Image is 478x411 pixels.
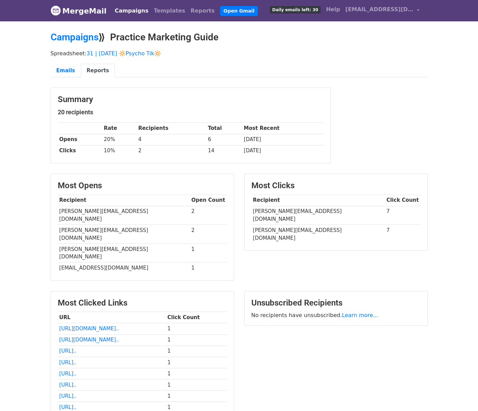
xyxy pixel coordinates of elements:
th: Click Count [166,312,227,323]
a: [URL][DOMAIN_NAME].. [59,326,119,332]
a: Emails [51,64,81,78]
a: Help [323,3,343,16]
td: 1 [166,379,227,390]
th: Click Count [385,195,421,206]
td: [PERSON_NAME][EMAIL_ADDRESS][DOMAIN_NAME] [58,206,190,225]
h3: Unsubscribed Recipients [251,298,421,308]
th: Rate [102,123,137,134]
th: Recipients [137,123,206,134]
h3: Summary [58,95,324,104]
td: 20% [102,134,137,145]
td: 10% [102,145,137,156]
th: Recipient [251,195,385,206]
a: [EMAIL_ADDRESS][DOMAIN_NAME] [343,3,422,19]
a: 31 | [DATE] 🔆Psycho Tik🔆 [87,50,161,57]
a: MergeMail [51,4,107,18]
td: 1 [166,323,227,334]
td: 6 [206,134,242,145]
td: 2 [190,225,227,244]
h5: 20 recipients [58,109,324,116]
td: 14 [206,145,242,156]
td: [PERSON_NAME][EMAIL_ADDRESS][DOMAIN_NAME] [251,225,385,243]
a: [URL][DOMAIN_NAME].. [59,337,119,343]
a: Open Gmail [220,6,258,16]
td: 1 [190,262,227,274]
a: [URL].. [59,382,76,388]
td: 1 [166,334,227,346]
td: [PERSON_NAME][EMAIL_ADDRESS][DOMAIN_NAME] [58,243,190,262]
a: [URL].. [59,404,76,410]
a: Reports [188,4,217,18]
td: 1 [166,346,227,357]
a: [URL].. [59,393,76,399]
h2: ⟫ Practice Marketing Guide [51,32,428,43]
td: 1 [166,357,227,368]
td: [PERSON_NAME][EMAIL_ADDRESS][DOMAIN_NAME] [251,206,385,225]
th: Clicks [58,145,102,156]
h3: Most Clicked Links [58,298,227,308]
a: [URL].. [59,348,76,354]
a: Daily emails left: 30 [267,3,323,16]
td: [DATE] [242,145,324,156]
span: [EMAIL_ADDRESS][DOMAIN_NAME] [346,5,413,14]
td: [PERSON_NAME][EMAIL_ADDRESS][DOMAIN_NAME] [58,225,190,244]
td: 7 [385,225,421,243]
a: [URL].. [59,371,76,377]
a: Templates [151,4,188,18]
th: URL [58,312,166,323]
a: [URL].. [59,359,76,366]
td: [DATE] [242,134,324,145]
td: 1 [190,243,227,262]
th: Open Count [190,195,227,206]
p: No recipients have unsubscribed. [251,312,421,319]
span: Daily emails left: 30 [270,6,320,14]
td: 1 [166,368,227,379]
a: Reports [81,64,115,78]
a: Campaigns [51,32,99,43]
td: 2 [190,206,227,225]
td: 2 [137,145,206,156]
a: Learn more... [342,312,378,318]
h3: Most Opens [58,181,227,191]
td: 4 [137,134,206,145]
h3: Most Clicks [251,181,421,191]
td: 7 [385,206,421,225]
th: Most Recent [242,123,324,134]
p: Spreadsheet: [51,50,428,57]
iframe: Chat Widget [444,378,478,411]
th: Opens [58,134,102,145]
th: Total [206,123,242,134]
td: [EMAIL_ADDRESS][DOMAIN_NAME] [58,262,190,274]
img: MergeMail logo [51,5,61,16]
th: Recipient [58,195,190,206]
a: Campaigns [112,4,151,18]
td: 1 [166,390,227,402]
